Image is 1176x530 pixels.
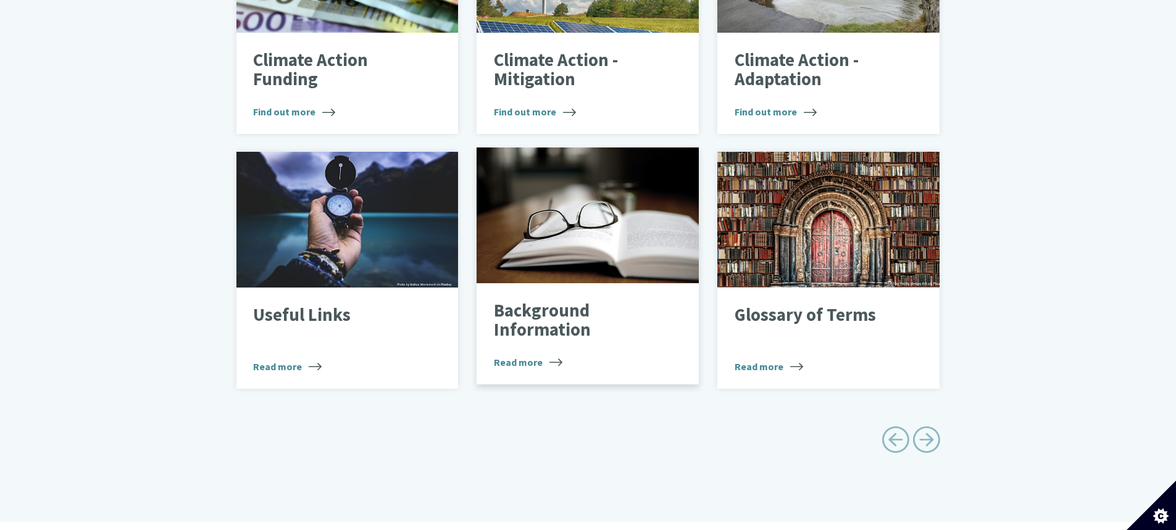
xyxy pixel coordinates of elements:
button: Set cookie preferences [1127,481,1176,530]
p: Climate Action Funding [253,51,423,89]
span: Find out more [735,104,817,119]
span: Read more [494,355,562,370]
p: Climate Action - Adaptation [735,51,904,89]
a: Useful Links Read more [236,152,459,389]
a: Background Information Read more [477,147,699,384]
span: Read more [253,359,322,374]
a: Glossary of Terms Read more [717,152,940,389]
span: Find out more [253,104,335,119]
span: Find out more [494,104,576,119]
p: Glossary of Terms [735,305,904,325]
a: Next page [912,421,940,463]
p: Climate Action - Mitigation [494,51,664,89]
p: Useful Links [253,305,423,325]
a: Previous page [882,421,909,463]
span: Read more [735,359,803,374]
p: Background Information [494,301,664,340]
